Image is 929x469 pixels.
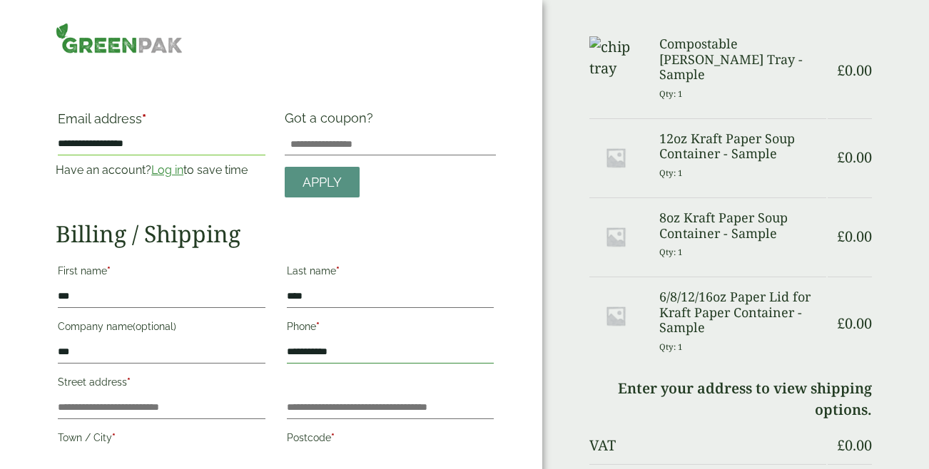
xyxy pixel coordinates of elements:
[837,314,845,333] span: £
[837,314,872,333] bdi: 0.00
[285,110,379,133] label: Got a coupon?
[151,163,183,177] a: Log in
[837,227,845,246] span: £
[287,261,494,285] label: Last name
[659,289,826,336] h3: 6/8/12/16oz Paper Lid for Kraft Paper Container - Sample
[142,111,146,126] abbr: required
[589,131,642,184] img: Placeholder
[659,167,683,178] small: Qty: 1
[58,428,265,452] label: Town / City
[127,376,131,388] abbr: required
[285,167,360,197] a: Apply
[837,148,845,167] span: £
[837,227,872,246] bdi: 0.00
[287,428,494,452] label: Postcode
[837,148,872,167] bdi: 0.00
[112,432,116,443] abbr: required
[837,61,872,80] bdi: 0.00
[56,162,268,179] p: Have an account? to save time
[589,210,642,263] img: Placeholder
[589,289,642,342] img: Placeholder
[589,428,826,463] th: VAT
[659,36,826,83] h3: Compostable [PERSON_NAME] Tray - Sample
[58,316,265,341] label: Company name
[659,131,826,162] h3: 12oz Kraft Paper Soup Container - Sample
[58,261,265,285] label: First name
[659,247,683,257] small: Qty: 1
[287,316,494,341] label: Phone
[837,435,845,455] span: £
[659,210,826,241] h3: 8oz Kraft Paper Soup Container - Sample
[659,341,683,352] small: Qty: 1
[316,321,320,332] abbr: required
[303,175,342,190] span: Apply
[58,113,265,133] label: Email address
[331,432,335,443] abbr: required
[336,265,340,277] abbr: required
[56,220,496,247] h2: Billing / Shipping
[56,23,183,53] img: GreenPak Supplies
[107,265,111,277] abbr: required
[589,371,872,427] td: Enter your address to view shipping options.
[837,435,872,455] bdi: 0.00
[659,88,683,99] small: Qty: 1
[837,61,845,80] span: £
[133,321,176,332] span: (optional)
[589,36,642,79] img: chip tray
[58,372,265,396] label: Street address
